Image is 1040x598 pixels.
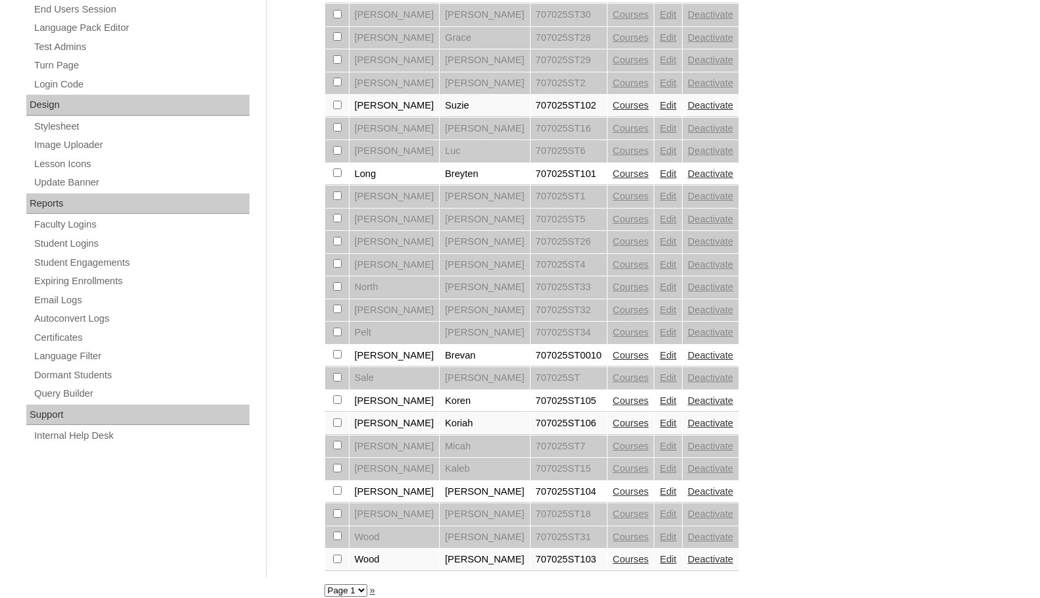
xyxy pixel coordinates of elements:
[660,236,676,247] a: Edit
[350,95,440,117] td: [PERSON_NAME]
[350,163,440,186] td: Long
[350,4,440,26] td: [PERSON_NAME]
[33,386,249,402] a: Query Builder
[440,299,530,322] td: [PERSON_NAME]
[688,463,733,474] a: Deactivate
[660,32,676,43] a: Edit
[613,32,649,43] a: Courses
[688,418,733,428] a: Deactivate
[440,367,530,389] td: [PERSON_NAME]
[531,4,607,26] td: 707025ST30
[688,327,733,337] a: Deactivate
[350,49,440,72] td: [PERSON_NAME]
[688,100,733,111] a: Deactivate
[33,216,249,233] a: Faculty Logins
[350,140,440,162] td: [PERSON_NAME]
[440,526,530,549] td: [PERSON_NAME]
[26,405,249,426] div: Support
[531,458,607,480] td: 707025ST15
[613,123,649,134] a: Courses
[688,236,733,247] a: Deactivate
[350,526,440,549] td: Wood
[531,436,607,458] td: 707025ST7
[440,345,530,367] td: Brevan
[531,231,607,253] td: 707025ST26
[350,390,440,412] td: [PERSON_NAME]
[440,549,530,571] td: [PERSON_NAME]
[613,259,649,270] a: Courses
[613,532,649,542] a: Courses
[660,259,676,270] a: Edit
[531,72,607,95] td: 707025ST2
[688,145,733,156] a: Deactivate
[660,532,676,542] a: Edit
[350,458,440,480] td: [PERSON_NAME]
[440,412,530,435] td: Koriah
[531,367,607,389] td: 707025ST
[660,9,676,20] a: Edit
[33,174,249,191] a: Update Banner
[660,350,676,361] a: Edit
[440,254,530,276] td: [PERSON_NAME]
[531,27,607,49] td: 707025ST28
[688,123,733,134] a: Deactivate
[688,532,733,542] a: Deactivate
[33,118,249,135] a: Stylesheet
[688,350,733,361] a: Deactivate
[440,49,530,72] td: [PERSON_NAME]
[33,255,249,271] a: Student Engagements
[613,395,649,406] a: Courses
[440,186,530,208] td: [PERSON_NAME]
[613,100,649,111] a: Courses
[531,209,607,231] td: 707025ST5
[613,55,649,65] a: Courses
[660,554,676,564] a: Edit
[350,209,440,231] td: [PERSON_NAME]
[350,345,440,367] td: [PERSON_NAME]
[33,236,249,252] a: Student Logins
[33,1,249,18] a: End Users Session
[350,27,440,49] td: [PERSON_NAME]
[688,372,733,383] a: Deactivate
[33,57,249,74] a: Turn Page
[660,395,676,406] a: Edit
[613,78,649,88] a: Courses
[531,276,607,299] td: 707025ST33
[440,481,530,503] td: [PERSON_NAME]
[531,299,607,322] td: 707025ST32
[33,273,249,289] a: Expiring Enrollments
[660,78,676,88] a: Edit
[660,168,676,179] a: Edit
[688,395,733,406] a: Deactivate
[26,193,249,214] div: Reports
[33,20,249,36] a: Language Pack Editor
[688,78,733,88] a: Deactivate
[350,367,440,389] td: Sale
[660,327,676,337] a: Edit
[613,191,649,201] a: Courses
[531,549,607,571] td: 707025ST103
[613,350,649,361] a: Courses
[660,372,676,383] a: Edit
[33,330,249,346] a: Certificates
[613,418,649,428] a: Courses
[660,214,676,224] a: Edit
[660,418,676,428] a: Edit
[688,168,733,179] a: Deactivate
[440,322,530,344] td: [PERSON_NAME]
[440,4,530,26] td: [PERSON_NAME]
[688,55,733,65] a: Deactivate
[660,463,676,474] a: Edit
[688,305,733,315] a: Deactivate
[531,186,607,208] td: 707025ST1
[350,549,440,571] td: Wood
[613,236,649,247] a: Courses
[350,299,440,322] td: [PERSON_NAME]
[613,145,649,156] a: Courses
[688,32,733,43] a: Deactivate
[613,9,649,20] a: Courses
[660,441,676,451] a: Edit
[688,486,733,497] a: Deactivate
[531,503,607,526] td: 707025ST18
[531,140,607,162] td: 707025ST6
